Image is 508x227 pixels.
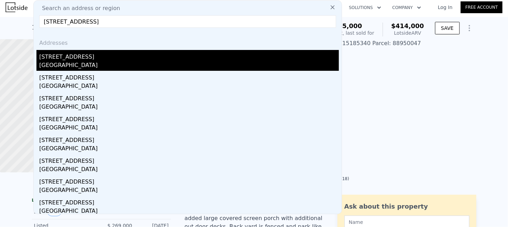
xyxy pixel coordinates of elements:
[39,133,339,144] div: [STREET_ADDRESS]
[39,175,339,186] div: [STREET_ADDRESS]
[329,22,362,30] span: $265,000
[39,103,339,112] div: [GEOGRAPHIC_DATA]
[36,33,339,50] div: Addresses
[39,165,339,175] div: [GEOGRAPHIC_DATA]
[387,1,427,14] button: Company
[461,1,502,13] a: Free Account
[39,82,339,92] div: [GEOGRAPHIC_DATA]
[36,4,120,12] span: Search an address or region
[430,4,461,11] a: Log In
[39,144,339,154] div: [GEOGRAPHIC_DATA]
[39,71,339,82] div: [STREET_ADDRESS]
[39,112,339,124] div: [STREET_ADDRESS]
[39,50,339,61] div: [STREET_ADDRESS]
[463,21,476,35] button: Show Options
[317,30,374,36] div: Off Market, last sold for
[39,124,339,133] div: [GEOGRAPHIC_DATA]
[39,154,339,165] div: [STREET_ADDRESS]
[435,22,459,34] button: SAVE
[39,15,336,28] input: Enter an address, city, region, neighborhood or zip code
[391,22,424,30] span: $414,000
[32,23,186,32] div: 1444 Halifax Rd , [GEOGRAPHIC_DATA] , TN 37922
[39,196,339,207] div: [STREET_ADDRESS]
[39,207,339,217] div: [GEOGRAPHIC_DATA]
[391,30,424,36] div: Lotside ARV
[39,92,339,103] div: [STREET_ADDRESS]
[39,186,339,196] div: [GEOGRAPHIC_DATA]
[32,197,171,204] div: LISTING & SALE HISTORY
[344,202,469,211] div: Ask about this property
[39,61,339,71] div: [GEOGRAPHIC_DATA]
[343,1,387,14] button: Solutions
[6,2,27,12] img: Lotside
